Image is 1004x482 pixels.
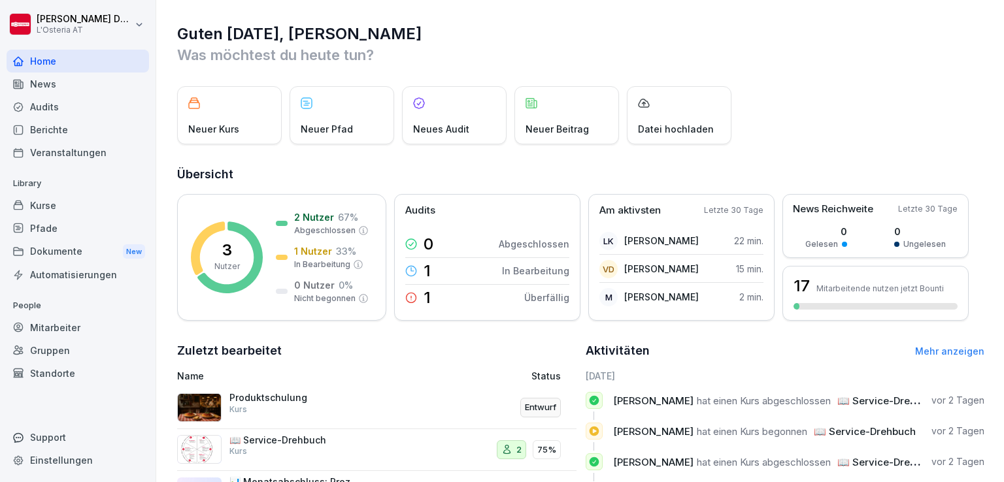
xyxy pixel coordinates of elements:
p: 0 % [339,278,353,292]
p: vor 2 Tagen [931,455,984,468]
img: evvqdvc6cco3qg0pkrazofoz.png [177,393,222,422]
a: Kurse [7,194,149,217]
p: Neues Audit [413,122,469,136]
span: [PERSON_NAME] [613,394,694,407]
p: Produktschulung [229,392,360,404]
p: In Bearbeitung [502,264,569,278]
p: 3 [222,242,232,258]
p: In Bearbeitung [294,259,350,270]
p: Library [7,173,149,194]
a: Pfade [7,217,149,240]
p: 1 [424,290,431,306]
p: 0 [894,225,946,238]
h2: Aktivitäten [586,342,650,360]
p: 15 min. [736,262,763,276]
a: Audits [7,95,149,118]
p: 0 [424,236,433,252]
p: 1 [424,263,431,279]
a: Berichte [7,118,149,141]
p: Status [531,369,561,383]
div: Dokumente [7,240,149,264]
div: Support [7,426,149,449]
p: Letzte 30 Tage [704,204,763,216]
p: [PERSON_NAME] [624,234,699,248]
p: People [7,295,149,316]
a: Automatisierungen [7,263,149,286]
p: Am aktivsten [599,203,661,218]
p: Neuer Pfad [301,122,353,136]
p: vor 2 Tagen [931,425,984,438]
p: vor 2 Tagen [931,394,984,407]
p: Ungelesen [903,238,946,250]
a: ProduktschulungKursEntwurf [177,387,577,429]
span: 📖 Service-Drehbuch [837,394,939,407]
div: LK [599,232,618,250]
p: [PERSON_NAME] Damiani [37,14,132,25]
a: Home [7,50,149,72]
p: 1 Nutzer [294,244,332,258]
span: [PERSON_NAME] [613,425,694,438]
h2: Zuletzt bearbeitet [177,342,577,360]
p: Abgeschlossen [294,225,356,236]
p: [PERSON_NAME] [624,290,699,304]
a: Mehr anzeigen [915,345,984,357]
p: L'Osteria AT [37,25,132,35]
h3: 17 [794,275,810,297]
h1: Guten [DATE], [PERSON_NAME] [177,24,984,44]
p: 0 Nutzer [294,278,335,292]
p: [PERSON_NAME] [624,262,699,276]
a: Standorte [7,362,149,385]
p: Letzte 30 Tage [898,203,958,215]
p: 0 [805,225,847,238]
p: Überfällig [524,291,569,304]
p: Audits [405,203,435,218]
p: Name [177,369,422,383]
div: VD [599,260,618,278]
p: 2 min. [739,290,763,304]
p: Abgeschlossen [499,237,569,251]
p: 22 min. [734,234,763,248]
p: Neuer Kurs [188,122,239,136]
a: News [7,72,149,95]
p: Mitarbeitende nutzen jetzt Bounti [816,283,944,293]
span: 📖 Service-Drehbuch [814,425,916,438]
a: Einstellungen [7,449,149,472]
p: Gelesen [805,238,838,250]
p: News Reichweite [793,202,873,217]
span: hat einen Kurs begonnen [697,425,807,438]
a: Gruppen [7,339,149,362]
span: hat einen Kurs abgeschlossen [697,456,831,468]
a: Mitarbeiter [7,316,149,339]
span: hat einen Kurs abgeschlossen [697,394,831,407]
div: New [123,244,145,259]
img: s7kfju4z3dimd9qxoiv1fg80.png [177,435,222,464]
span: 📖 Service-Drehbuch [837,456,939,468]
p: Neuer Beitrag [526,122,589,136]
p: 67 % [338,210,358,224]
a: 📖 Service-DrehbuchKurs275% [177,429,577,472]
p: Was möchtest du heute tun? [177,44,984,65]
h6: [DATE] [586,369,985,383]
h2: Übersicht [177,165,984,184]
p: Entwurf [525,401,556,414]
p: 📖 Service-Drehbuch [229,434,360,446]
p: Nicht begonnen [294,293,356,304]
p: Nutzer [214,261,240,272]
a: Veranstaltungen [7,141,149,164]
p: Kurs [229,445,247,457]
p: 33 % [336,244,356,258]
p: Datei hochladen [638,122,714,136]
p: Kurs [229,404,247,415]
p: 2 [516,443,522,457]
